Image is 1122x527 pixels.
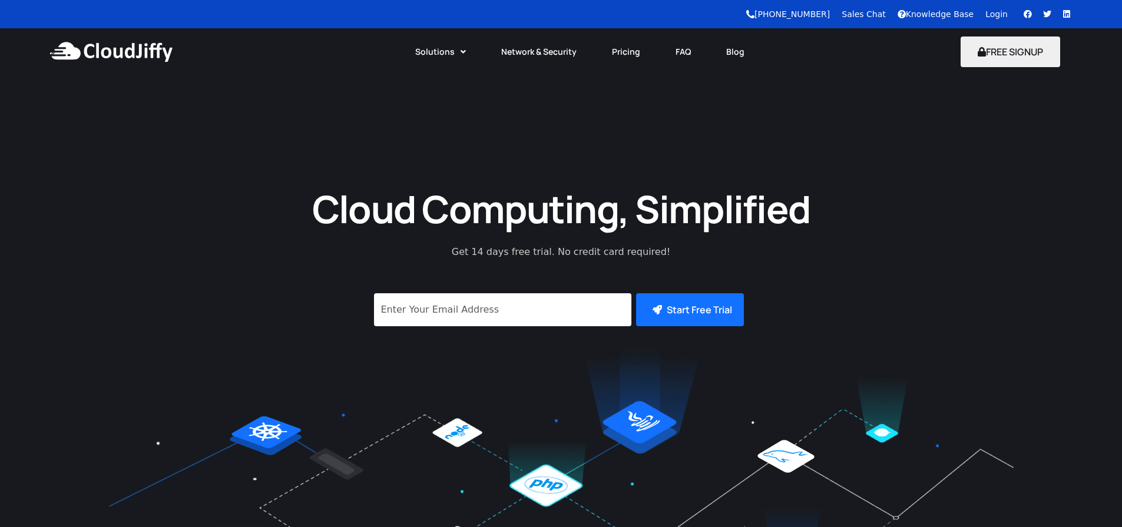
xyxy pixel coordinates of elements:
[709,39,762,65] a: Blog
[374,293,631,326] input: Enter Your Email Address
[898,9,974,19] a: Knowledge Base
[746,9,830,19] a: [PHONE_NUMBER]
[398,39,484,65] a: Solutions
[484,39,594,65] a: Network & Security
[961,45,1060,58] a: FREE SIGNUP
[594,39,658,65] a: Pricing
[658,39,709,65] a: FAQ
[961,37,1060,67] button: FREE SIGNUP
[636,293,744,326] button: Start Free Trial
[399,245,723,259] p: Get 14 days free trial. No credit card required!
[842,9,885,19] a: Sales Chat
[296,184,826,233] h1: Cloud Computing, Simplified
[985,9,1008,19] a: Login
